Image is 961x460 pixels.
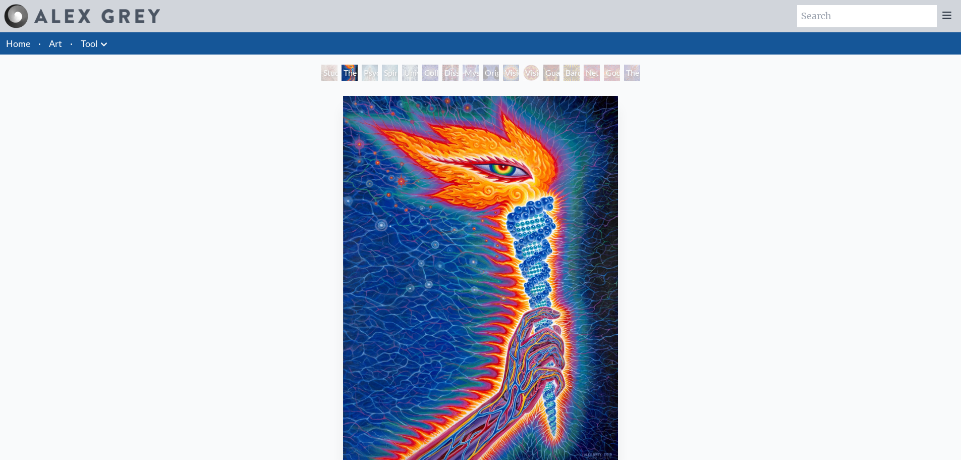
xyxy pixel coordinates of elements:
div: The Torch [342,65,358,81]
div: Collective Vision [422,65,438,81]
div: Study for the Great Turn [321,65,337,81]
div: Mystic Eye [463,65,479,81]
div: Bardo Being [563,65,580,81]
div: Guardian of Infinite Vision [543,65,559,81]
div: Psychic Energy System [362,65,378,81]
a: Tool [81,36,98,50]
div: Net of Being [584,65,600,81]
div: Vision Crystal [503,65,519,81]
a: Home [6,38,30,49]
li: · [66,32,77,55]
div: The Great Turn [624,65,640,81]
div: Dissectional Art for Tool's Lateralus CD [442,65,459,81]
a: Art [49,36,62,50]
input: Search [797,5,937,27]
div: Original Face [483,65,499,81]
div: Universal Mind Lattice [402,65,418,81]
div: Spiritual Energy System [382,65,398,81]
div: Vision [PERSON_NAME] [523,65,539,81]
li: · [34,32,45,55]
div: Godself [604,65,620,81]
